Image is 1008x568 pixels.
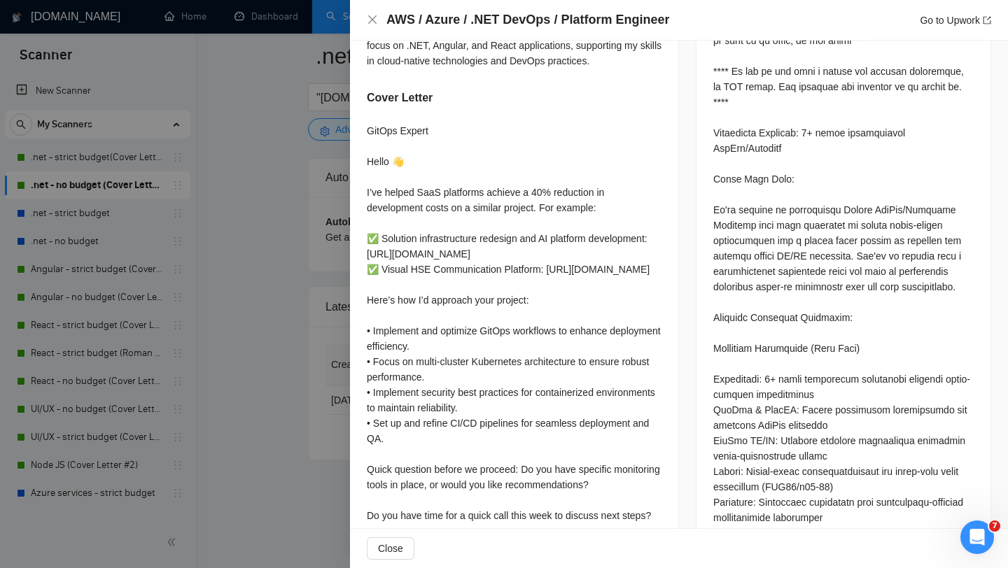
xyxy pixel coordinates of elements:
[367,90,433,106] h5: Cover Letter
[367,537,414,560] button: Close
[367,14,378,25] span: close
[386,11,669,29] h4: AWS / Azure / .NET DevOps / Platform Engineer
[367,14,378,26] button: Close
[989,520,1000,532] span: 7
[378,541,403,556] span: Close
[960,520,994,554] iframe: Intercom live chat
[367,123,661,554] div: GitOps Expert Hello 👋 I’ve helped SaaS platforms achieve a 40% reduction in development costs on ...
[367,22,661,69] div: I am a Certified Senior Full Stack .NET Developer, with a strong focus on .NET, Angular, and Reac...
[983,16,991,24] span: export
[920,15,991,26] a: Go to Upworkexport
